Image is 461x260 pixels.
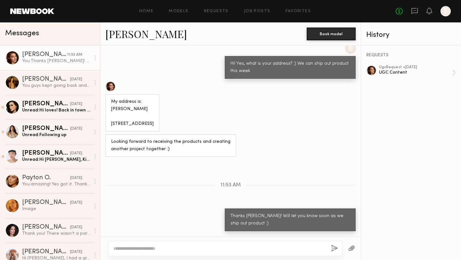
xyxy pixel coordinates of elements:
[70,126,82,132] div: [DATE]
[22,150,70,157] div: [PERSON_NAME]
[22,224,70,231] div: [PERSON_NAME]
[22,76,70,83] div: [PERSON_NAME]
[286,9,311,13] a: Favorites
[70,249,82,255] div: [DATE]
[67,52,82,58] div: 11:53 AM
[366,53,456,58] div: REQUESTS
[22,181,90,187] div: You: amazing! Yes got it. Thanks for everything [PERSON_NAME] :)
[307,31,356,36] a: Book model
[22,175,70,181] div: Payton O.
[70,200,82,206] div: [DATE]
[22,58,90,64] div: You: Thanks [PERSON_NAME]! Will let you know soon as we ship out product :)
[244,9,271,13] a: Job Posts
[441,6,451,16] a: E
[5,30,39,37] span: Messages
[230,60,350,75] div: Hi! Yes, what is your address? :) We can ship out product this week
[22,157,90,163] div: Unread: Hi [PERSON_NAME], Kindly following up here. Best, Lin
[22,101,70,107] div: [PERSON_NAME]
[22,249,70,255] div: [PERSON_NAME]
[22,52,67,58] div: [PERSON_NAME]
[169,9,188,13] a: Models
[70,150,82,157] div: [DATE]
[111,138,230,153] div: Looking forward to receiving the products and creating another project together :)
[105,27,187,41] a: [PERSON_NAME]
[22,132,90,138] div: Unread: Following up
[379,65,456,80] a: ugcRequest •[DATE]UGC Content
[70,77,82,83] div: [DATE]
[22,199,70,206] div: [PERSON_NAME]
[22,83,90,89] div: You guys kept going back and forth on the no headbands/no audio, etc. i have done everything as r...
[22,206,90,212] div: Image
[70,224,82,231] div: [DATE]
[379,69,452,76] div: UGC Content
[379,65,452,69] div: ugc Request • [DATE]
[139,9,154,13] a: Home
[221,183,241,188] span: 11:53 AM
[70,175,82,181] div: [DATE]
[230,213,350,227] div: Thanks [PERSON_NAME]! Will let you know soon as we ship out product :)
[204,9,229,13] a: Requests
[307,28,356,40] button: Book model
[70,101,82,107] div: [DATE]
[366,31,456,39] div: History
[111,98,154,128] div: My address is: [PERSON_NAME] [STREET_ADDRESS]
[22,231,90,237] div: Thank you! There wasn’t a parking assistant when I went to get my car so I wasn’t able to get a r...
[22,126,70,132] div: [PERSON_NAME]
[22,107,90,113] div: Unread: Hi loves! Back in town [DATE] and wanted to circle back on the social shoot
